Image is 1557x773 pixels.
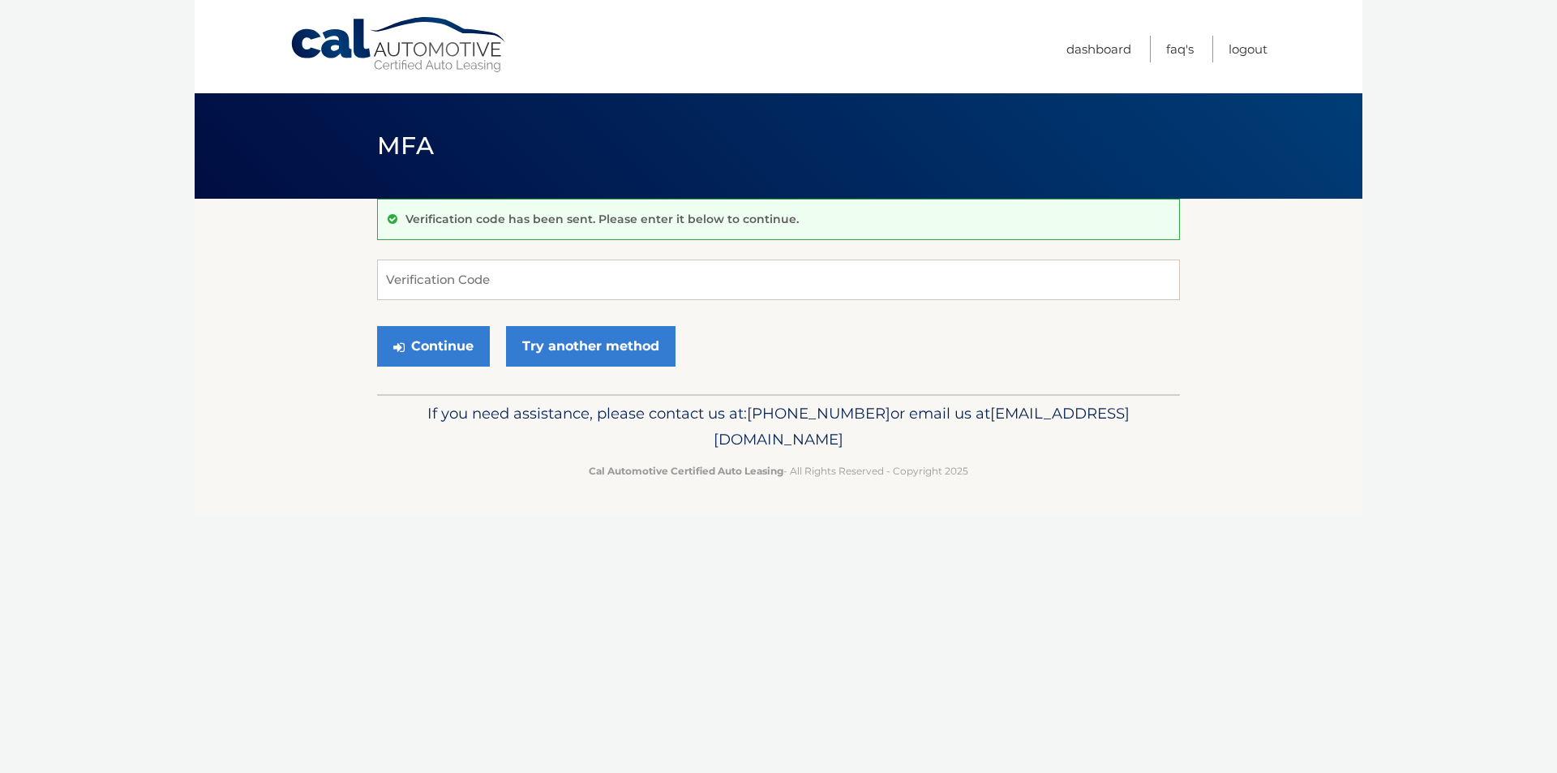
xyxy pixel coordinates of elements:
a: FAQ's [1166,36,1194,62]
strong: Cal Automotive Certified Auto Leasing [589,465,783,477]
input: Verification Code [377,260,1180,300]
a: Dashboard [1066,36,1131,62]
a: Logout [1229,36,1267,62]
span: MFA [377,131,434,161]
p: - All Rights Reserved - Copyright 2025 [388,462,1169,479]
a: Cal Automotive [290,16,508,74]
a: Try another method [506,326,676,367]
button: Continue [377,326,490,367]
p: If you need assistance, please contact us at: or email us at [388,401,1169,453]
p: Verification code has been sent. Please enter it below to continue. [405,212,799,226]
span: [EMAIL_ADDRESS][DOMAIN_NAME] [714,404,1130,449]
span: [PHONE_NUMBER] [747,404,890,423]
